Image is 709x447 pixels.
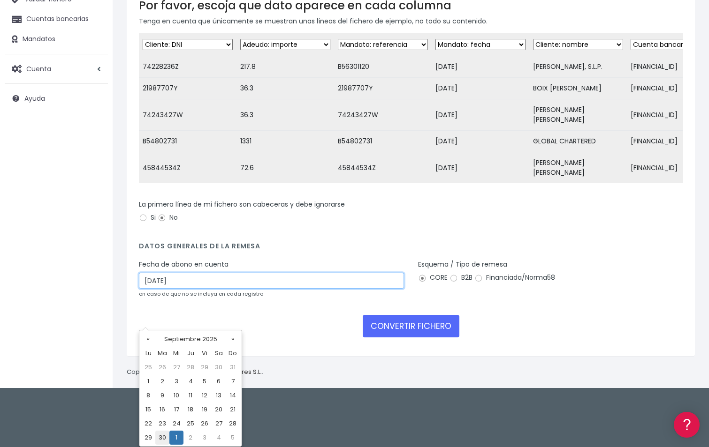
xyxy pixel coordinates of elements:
[183,417,198,431] td: 25
[363,315,459,337] button: CONVERTIR FICHERO
[139,56,236,78] td: 74228236Z
[155,374,169,388] td: 2
[529,131,627,152] td: GLOBAL CHARTERED
[183,431,198,445] td: 2
[432,56,529,78] td: [DATE]
[139,99,236,131] td: 74243427W
[139,152,236,184] td: 45844534Z
[212,417,226,431] td: 27
[236,78,334,99] td: 36.3
[139,213,156,223] label: Si
[139,290,263,298] small: en caso de que no se incluya en cada registro
[169,431,183,445] td: 1
[141,374,155,388] td: 1
[26,64,51,73] span: Cuenta
[155,332,226,346] th: Septiembre 2025
[198,417,212,431] td: 26
[139,131,236,152] td: B54802731
[9,133,178,148] a: Problemas habituales
[155,388,169,402] td: 9
[155,346,169,360] th: Ma
[183,360,198,374] td: 28
[141,417,155,431] td: 22
[198,360,212,374] td: 29
[9,239,178,254] a: API
[141,402,155,417] td: 15
[334,152,432,184] td: 45844534Z
[529,78,627,99] td: BOIX [PERSON_NAME]
[141,360,155,374] td: 25
[9,186,178,195] div: Facturación
[236,152,334,184] td: 72.6
[9,225,178,234] div: Programadores
[226,431,240,445] td: 5
[127,367,263,377] p: Copyright © 2025 .
[198,346,212,360] th: Vi
[139,16,683,26] p: Tenga en cuenta que únicamente se muestran unas líneas del fichero de ejemplo, no todo su contenido.
[226,374,240,388] td: 7
[9,80,178,94] a: Información general
[529,99,627,131] td: [PERSON_NAME] [PERSON_NAME]
[418,260,507,269] label: Esquema / Tipo de remesa
[129,270,181,279] a: POWERED BY ENCHANT
[212,402,226,417] td: 20
[226,402,240,417] td: 21
[212,360,226,374] td: 30
[139,78,236,99] td: 21987707Y
[198,388,212,402] td: 12
[212,388,226,402] td: 13
[334,131,432,152] td: B54802731
[9,104,178,112] div: Convertir ficheros
[212,431,226,445] td: 4
[141,431,155,445] td: 29
[334,56,432,78] td: B56301120
[141,332,155,346] th: «
[9,119,178,133] a: Formatos
[450,273,473,283] label: B2B
[9,251,178,267] button: Contáctanos
[432,78,529,99] td: [DATE]
[5,9,108,29] a: Cuentas bancarias
[169,402,183,417] td: 17
[183,346,198,360] th: Ju
[432,131,529,152] td: [DATE]
[169,360,183,374] td: 27
[5,59,108,79] a: Cuenta
[198,374,212,388] td: 5
[529,56,627,78] td: [PERSON_NAME], S.L.P.
[183,402,198,417] td: 18
[5,30,108,49] a: Mandatos
[158,213,178,223] label: No
[236,56,334,78] td: 217.8
[334,78,432,99] td: 21987707Y
[141,388,155,402] td: 8
[183,388,198,402] td: 11
[139,200,345,209] label: La primera línea de mi fichero son cabeceras y debe ignorarse
[139,242,683,255] h4: Datos generales de la remesa
[141,346,155,360] th: Lu
[198,431,212,445] td: 3
[169,374,183,388] td: 3
[9,201,178,216] a: General
[155,402,169,417] td: 16
[9,162,178,177] a: Perfiles de empresas
[155,360,169,374] td: 26
[226,332,240,346] th: »
[5,89,108,108] a: Ayuda
[155,431,169,445] td: 30
[529,152,627,184] td: [PERSON_NAME] [PERSON_NAME]
[169,417,183,431] td: 24
[226,346,240,360] th: Do
[432,152,529,184] td: [DATE]
[334,99,432,131] td: 74243427W
[183,374,198,388] td: 4
[9,65,178,74] div: Información general
[169,346,183,360] th: Mi
[418,273,448,283] label: CORE
[212,346,226,360] th: Sa
[474,273,555,283] label: Financiada/Norma58
[212,374,226,388] td: 6
[155,417,169,431] td: 23
[432,99,529,131] td: [DATE]
[226,417,240,431] td: 28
